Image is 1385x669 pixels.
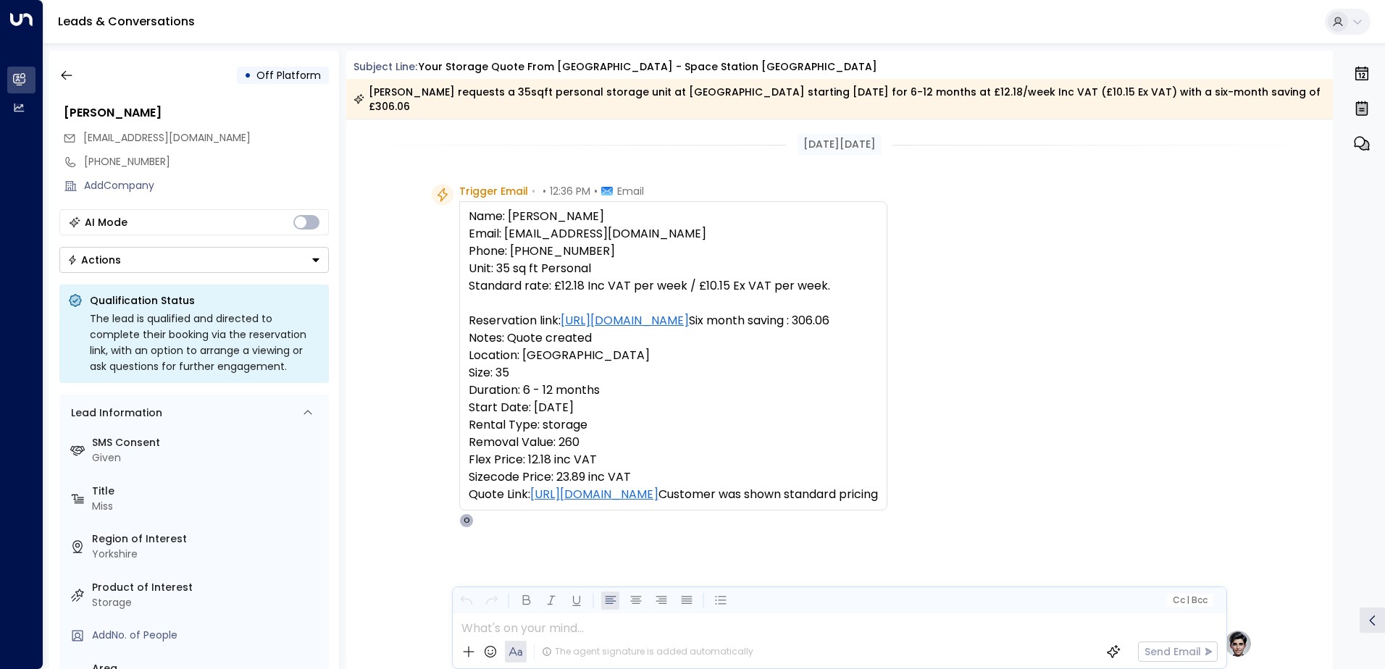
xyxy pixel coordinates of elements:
[1166,594,1213,607] button: Cc|Bcc
[58,13,195,30] a: Leads & Conversations
[543,184,546,198] span: •
[542,645,753,658] div: The agent signature is added automatically
[482,592,501,610] button: Redo
[459,513,474,528] div: O
[459,184,528,198] span: Trigger Email
[561,312,689,329] a: [URL][DOMAIN_NAME]
[90,293,320,308] p: Qualification Status
[90,311,320,374] div: The lead is qualified and directed to complete their booking via the reservation link, with an op...
[353,59,417,74] span: Subject Line:
[532,184,535,198] span: •
[419,59,877,75] div: Your storage quote from [GEOGRAPHIC_DATA] - Space Station [GEOGRAPHIC_DATA]
[457,592,475,610] button: Undo
[92,484,323,499] label: Title
[83,130,251,146] span: rubythomson74@icloud.com
[1187,595,1189,605] span: |
[92,499,323,514] div: Miss
[353,85,1325,114] div: [PERSON_NAME] requests a 35sqft personal storage unit at [GEOGRAPHIC_DATA] starting [DATE] for 6-...
[469,208,878,503] pre: Name: [PERSON_NAME] Email: [EMAIL_ADDRESS][DOMAIN_NAME] Phone: [PHONE_NUMBER] Unit: 35 sq ft Pers...
[67,253,121,266] div: Actions
[1172,595,1207,605] span: Cc Bcc
[84,178,329,193] div: AddCompany
[84,154,329,169] div: [PHONE_NUMBER]
[617,184,644,198] span: Email
[92,450,323,466] div: Given
[92,595,323,610] div: Storage
[1223,629,1252,658] img: profile-logo.png
[92,580,323,595] label: Product of Interest
[594,184,598,198] span: •
[244,62,251,88] div: •
[92,628,323,643] div: AddNo. of People
[530,486,658,503] a: [URL][DOMAIN_NAME]
[64,104,329,122] div: [PERSON_NAME]
[256,68,321,83] span: Off Platform
[85,215,127,230] div: AI Mode
[83,130,251,145] span: [EMAIL_ADDRESS][DOMAIN_NAME]
[92,435,323,450] label: SMS Consent
[92,531,323,547] label: Region of Interest
[59,247,329,273] div: Button group with a nested menu
[798,134,882,155] div: [DATE][DATE]
[59,247,329,273] button: Actions
[66,405,162,421] div: Lead Information
[550,184,590,198] span: 12:36 PM
[92,547,323,562] div: Yorkshire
